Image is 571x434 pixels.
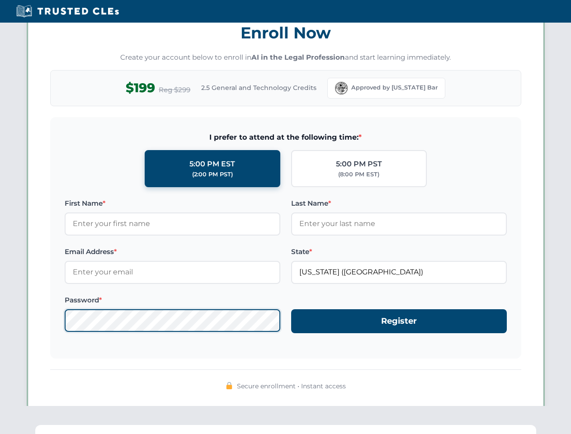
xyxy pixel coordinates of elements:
[192,170,233,179] div: (2:00 PM PST)
[336,158,382,170] div: 5:00 PM PST
[338,170,379,179] div: (8:00 PM EST)
[50,52,521,63] p: Create your account below to enroll in and start learning immediately.
[251,53,345,61] strong: AI in the Legal Profession
[291,212,507,235] input: Enter your last name
[65,261,280,283] input: Enter your email
[65,246,280,257] label: Email Address
[201,83,316,93] span: 2.5 General and Technology Credits
[65,132,507,143] span: I prefer to attend at the following time:
[189,158,235,170] div: 5:00 PM EST
[237,381,346,391] span: Secure enrollment • Instant access
[335,82,348,94] img: Florida Bar
[65,198,280,209] label: First Name
[351,83,438,92] span: Approved by [US_STATE] Bar
[126,78,155,98] span: $199
[65,212,280,235] input: Enter your first name
[291,198,507,209] label: Last Name
[159,85,190,95] span: Reg $299
[291,309,507,333] button: Register
[65,295,280,306] label: Password
[14,5,122,18] img: Trusted CLEs
[291,246,507,257] label: State
[226,382,233,389] img: 🔒
[50,19,521,47] h3: Enroll Now
[291,261,507,283] input: Florida (FL)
